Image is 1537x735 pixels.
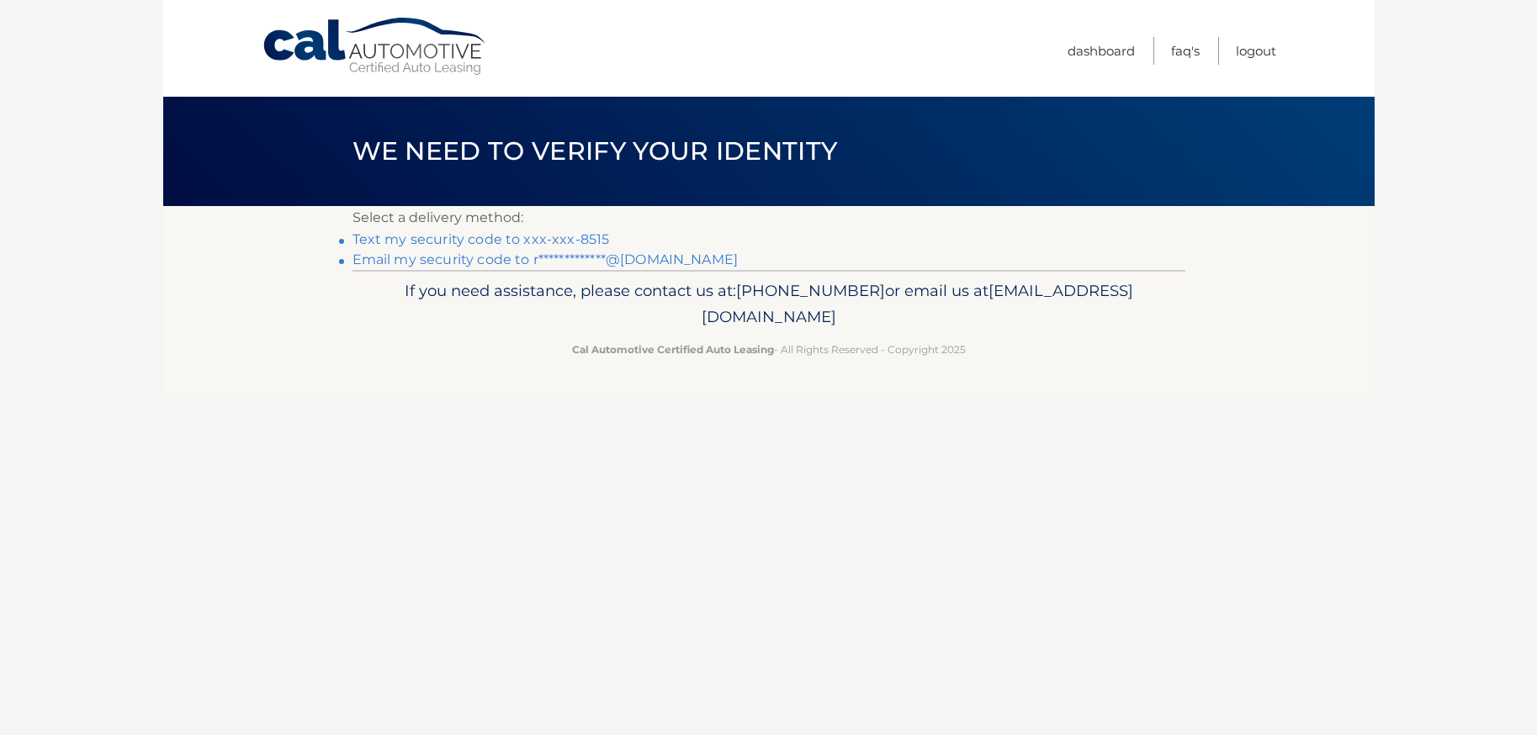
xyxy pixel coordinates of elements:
[736,281,885,300] span: [PHONE_NUMBER]
[352,135,838,167] span: We need to verify your identity
[352,206,1185,230] p: Select a delivery method:
[572,343,774,356] strong: Cal Automotive Certified Auto Leasing
[352,231,610,247] a: Text my security code to xxx-xxx-8515
[262,17,489,77] a: Cal Automotive
[1068,37,1135,65] a: Dashboard
[1171,37,1200,65] a: FAQ's
[1236,37,1276,65] a: Logout
[363,278,1174,331] p: If you need assistance, please contact us at: or email us at
[363,341,1174,358] p: - All Rights Reserved - Copyright 2025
